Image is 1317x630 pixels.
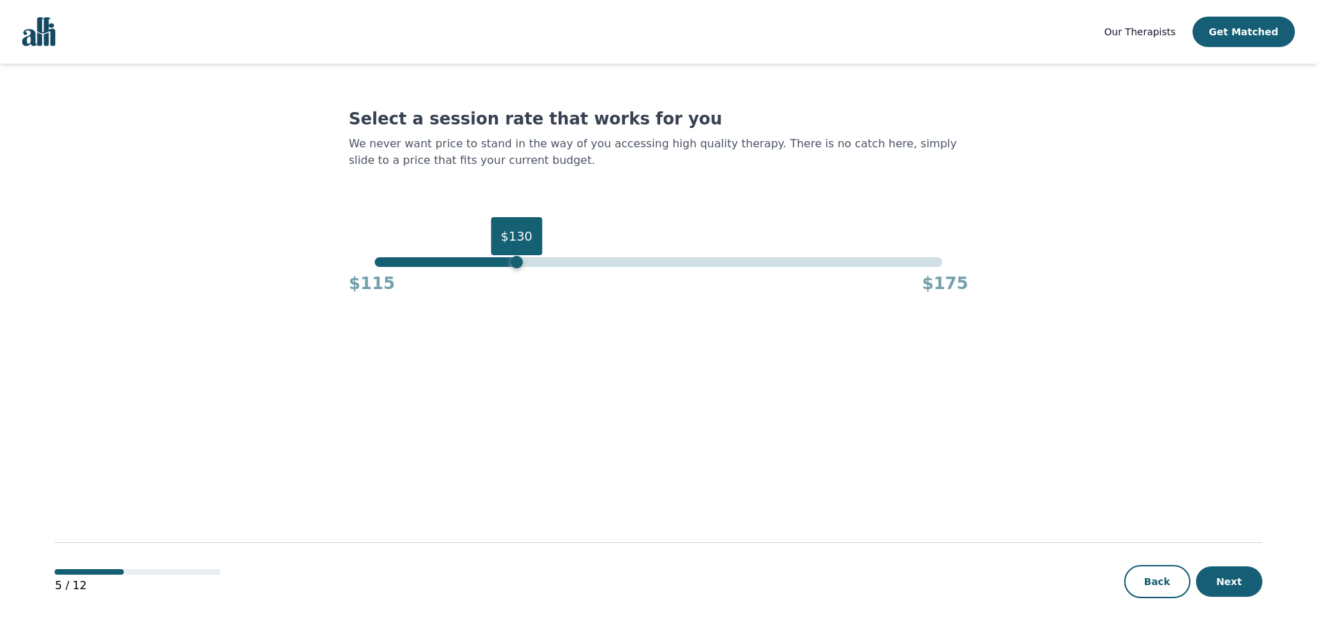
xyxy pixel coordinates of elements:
a: Our Therapists [1104,24,1175,40]
div: $130 [491,217,542,255]
button: Back [1124,565,1190,598]
button: Next [1196,566,1262,597]
h1: Select a session rate that works for you [349,108,969,130]
button: Get Matched [1193,17,1295,47]
span: Our Therapists [1104,26,1175,37]
h4: $115 [349,272,395,295]
img: alli logo [22,17,55,46]
p: We never want price to stand in the way of you accessing high quality therapy. There is no catch ... [349,136,969,169]
h4: $175 [922,272,969,295]
p: 5 / 12 [55,577,221,594]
